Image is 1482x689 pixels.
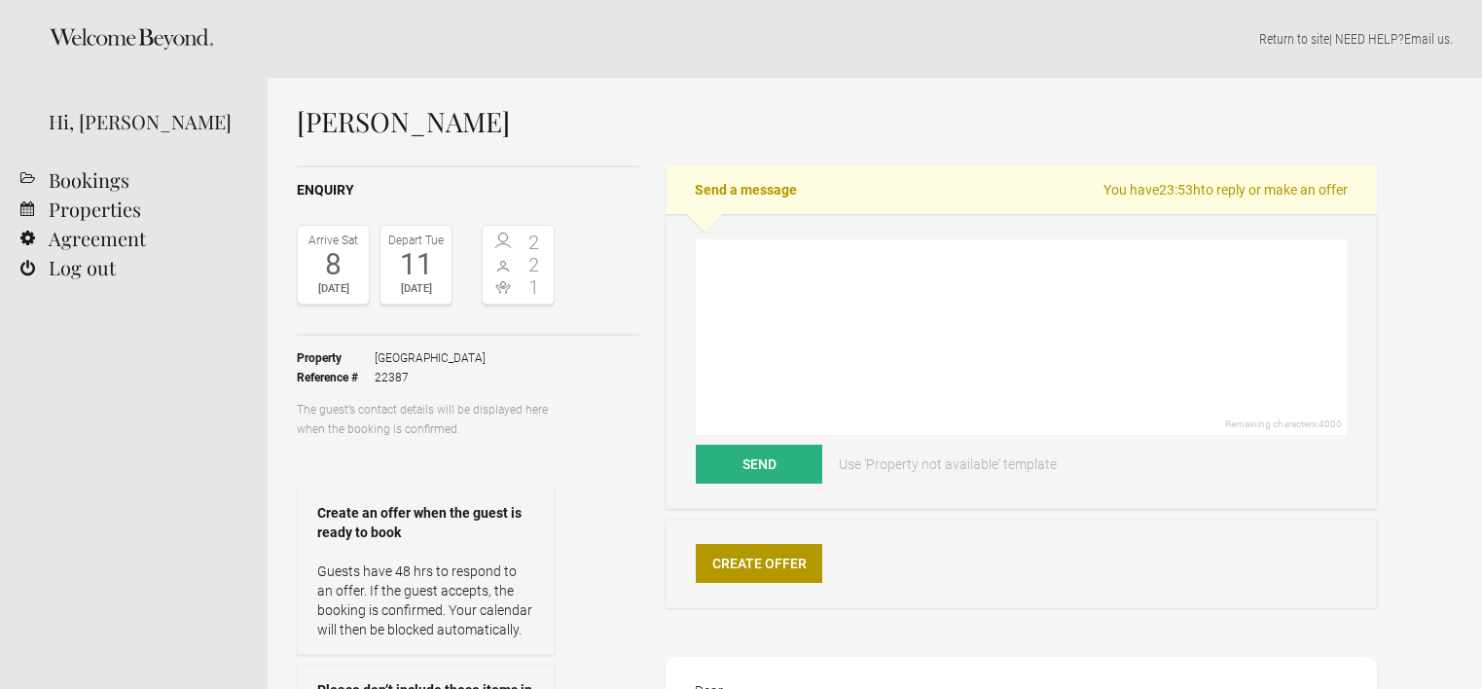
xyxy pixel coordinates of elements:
[696,544,822,583] a: Create Offer
[385,250,447,279] div: 11
[297,29,1453,49] p: | NEED HELP? .
[303,231,364,250] div: Arrive Sat
[519,255,550,274] span: 2
[519,277,550,297] span: 1
[666,165,1377,214] h2: Send a message
[317,503,534,542] strong: Create an offer when the guest is ready to book
[297,107,1377,136] h1: [PERSON_NAME]
[375,368,486,387] span: 22387
[297,400,555,439] p: The guest’s contact details will be displayed here when the booking is confirmed.
[303,250,364,279] div: 8
[696,445,822,484] button: Send
[297,368,375,387] strong: Reference #
[1404,31,1450,47] a: Email us
[825,445,1070,484] a: Use 'Property not available' template
[1103,180,1348,199] span: You have to reply or make an offer
[317,562,534,639] p: Guests have 48 hrs to respond to an offer. If the guest accepts, the booking is confirmed. Your c...
[1259,31,1329,47] a: Return to site
[303,279,364,299] div: [DATE]
[1159,182,1201,198] flynt-countdown: 23:53h
[519,233,550,252] span: 2
[49,107,238,136] div: Hi, [PERSON_NAME]
[385,231,447,250] div: Depart Tue
[297,180,639,200] h2: Enquiry
[297,348,375,368] strong: Property
[375,348,486,368] span: [GEOGRAPHIC_DATA]
[385,279,447,299] div: [DATE]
